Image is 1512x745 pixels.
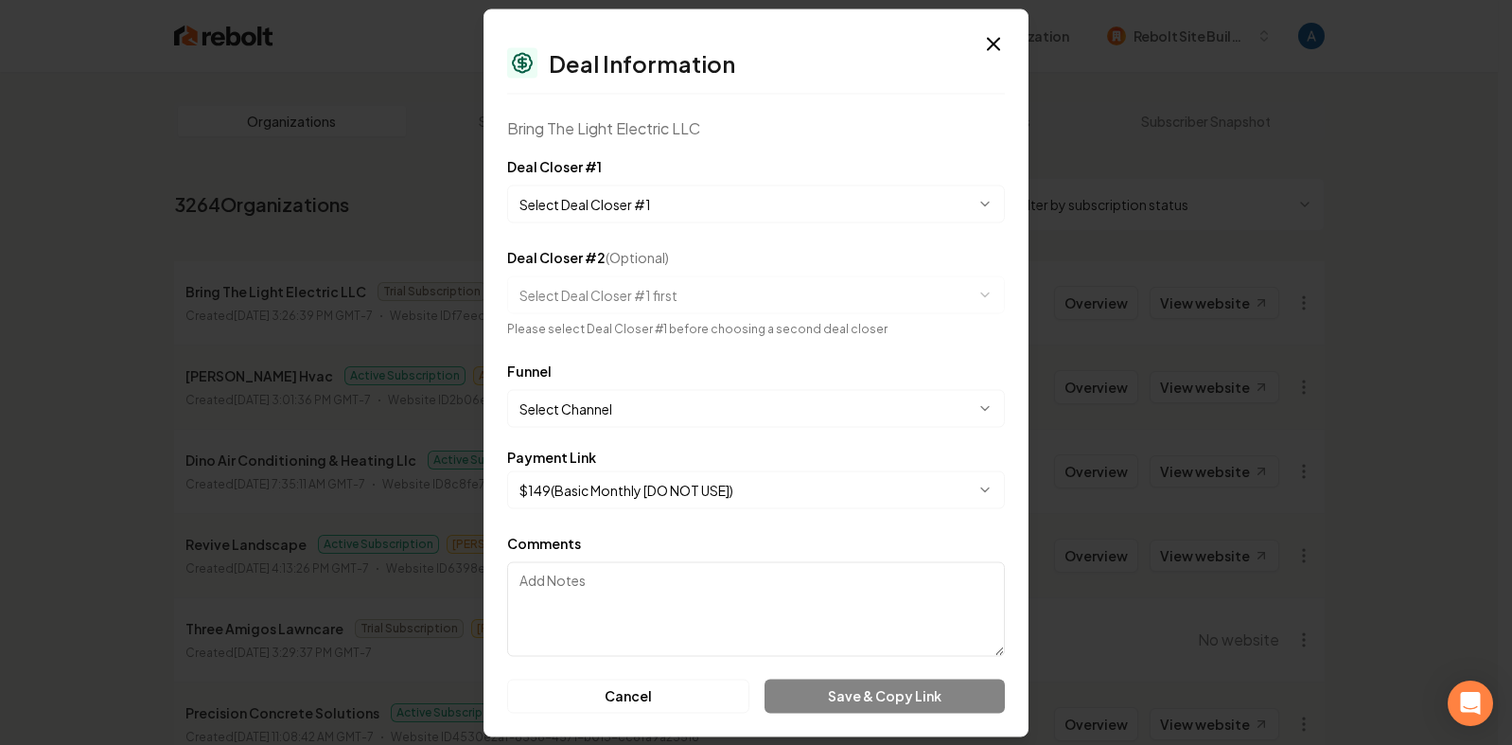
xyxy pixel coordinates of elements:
[549,51,735,74] h2: Deal Information
[507,157,602,174] label: Deal Closer #1
[606,248,669,265] span: (Optional)
[507,116,1005,139] div: Bring The Light Electric LLC
[507,450,596,463] label: Payment Link
[507,248,669,265] label: Deal Closer #2
[507,534,581,551] label: Comments
[507,679,749,713] button: Cancel
[507,321,1005,336] div: Please select Deal Closer #1 before choosing a second deal closer
[507,362,552,379] label: Funnel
